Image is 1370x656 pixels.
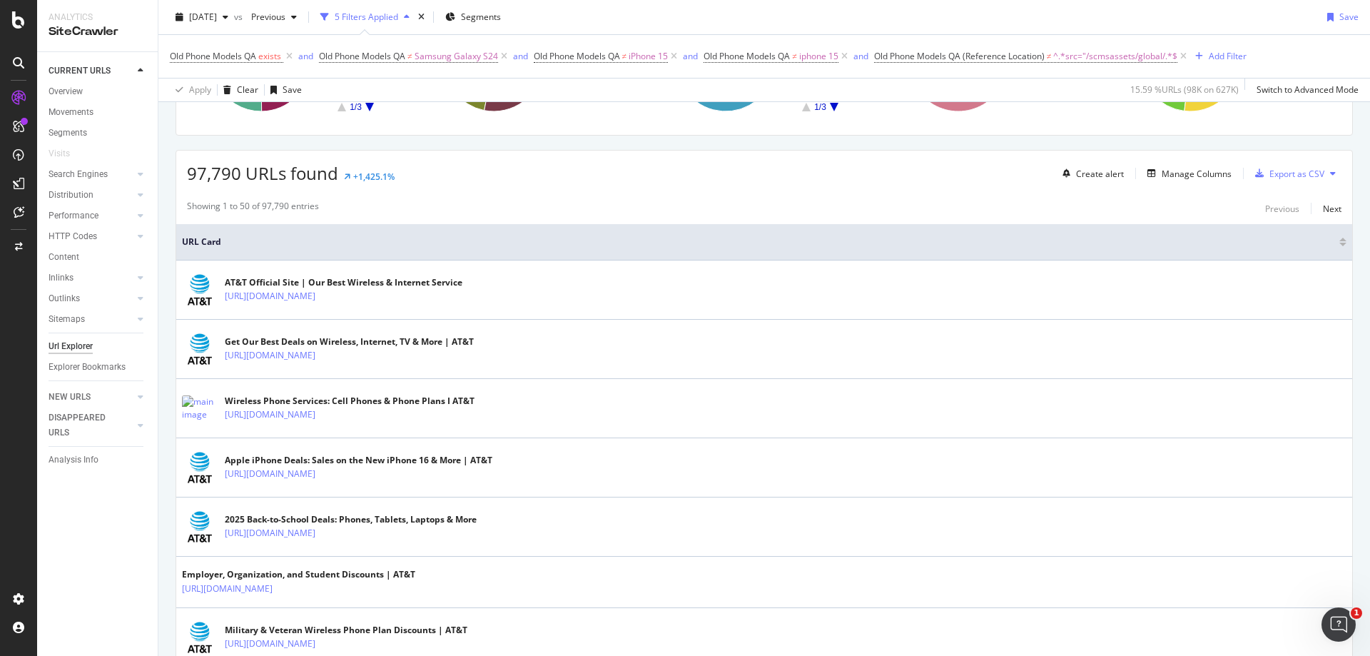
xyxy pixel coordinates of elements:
div: Save [283,84,302,96]
div: Create alert [1076,168,1124,180]
div: Showing 1 to 50 of 97,790 entries [187,200,319,217]
a: Performance [49,208,133,223]
div: Military & Veteran Wireless Phone Plan Discounts | AT&T [225,624,467,637]
div: and [513,50,528,62]
button: and [298,49,313,63]
text: 1/3 [350,102,362,112]
div: 15.59 % URLs ( 98K on 627K ) [1130,84,1239,96]
div: and [298,50,313,62]
iframe: Intercom live chat [1321,607,1356,642]
span: Old Phone Models QA [170,50,256,62]
button: [DATE] [170,6,234,29]
button: 5 Filters Applied [315,6,415,29]
a: DISAPPEARED URLS [49,410,133,440]
button: Next [1323,200,1341,217]
a: CURRENT URLS [49,64,133,79]
div: Inlinks [49,271,73,286]
a: Search Engines [49,167,133,182]
button: Previous [245,6,303,29]
button: Previous [1265,200,1299,217]
a: Visits [49,146,84,161]
button: Add Filter [1189,48,1247,65]
span: 1 [1351,607,1362,619]
button: and [513,49,528,63]
span: ^.*src="/scmsassets/global/.*$ [1053,46,1177,66]
div: 5 Filters Applied [335,11,398,23]
div: Visits [49,146,70,161]
div: CURRENT URLS [49,64,111,79]
a: [URL][DOMAIN_NAME] [225,408,315,422]
span: 2025 Aug. 10th [189,11,217,23]
img: main image [182,509,218,545]
a: Distribution [49,188,133,203]
div: and [853,50,868,62]
div: Save [1339,11,1359,23]
div: Analysis Info [49,453,98,468]
span: Segments [461,11,501,23]
div: +1,425.1% [353,171,395,183]
a: NEW URLS [49,390,133,405]
button: Segments [440,6,507,29]
div: Distribution [49,188,93,203]
a: Analysis Info [49,453,148,468]
div: Apple iPhone Deals: Sales on the New iPhone 16 & More | AT&T [225,454,492,467]
div: Sitemaps [49,312,85,327]
a: [URL][DOMAIN_NAME] [225,526,315,540]
a: Overview [49,84,148,99]
div: Movements [49,105,93,120]
span: Samsung Galaxy S24 [415,46,498,66]
a: Sitemaps [49,312,133,327]
div: Performance [49,208,98,223]
span: ≠ [1047,50,1052,62]
div: times [415,10,427,24]
button: Apply [170,79,211,101]
span: Old Phone Models QA [319,50,405,62]
img: main image [182,620,218,655]
img: main image [182,331,218,367]
a: Explorer Bookmarks [49,360,148,375]
div: Clear [237,84,258,96]
text: 1/3 [814,102,826,112]
a: Outlinks [49,291,133,306]
span: ≠ [622,50,627,62]
div: Outlinks [49,291,80,306]
div: DISAPPEARED URLS [49,410,121,440]
button: Clear [218,79,258,101]
div: Content [49,250,79,265]
button: Export as CSV [1249,162,1324,185]
a: [URL][DOMAIN_NAME] [225,637,315,651]
div: SiteCrawler [49,24,146,40]
span: iPhone 15 [629,46,668,66]
button: Create alert [1057,162,1124,185]
div: Overview [49,84,83,99]
div: Search Engines [49,167,108,182]
a: [URL][DOMAIN_NAME] [225,467,315,481]
span: Old Phone Models QA (Reference Location) [874,50,1045,62]
a: HTTP Codes [49,229,133,244]
div: and [683,50,698,62]
div: Segments [49,126,87,141]
button: Switch to Advanced Mode [1251,79,1359,101]
img: main image [182,272,218,308]
div: NEW URLS [49,390,91,405]
div: Apply [189,84,211,96]
div: Employer, Organization, and Student Discounts | AT&T [182,568,415,581]
button: Save [1321,6,1359,29]
a: [URL][DOMAIN_NAME] [225,289,315,303]
div: Switch to Advanced Mode [1257,84,1359,96]
a: [URL][DOMAIN_NAME] [182,582,273,596]
div: 2025 Back-to-School Deals: Phones, Tablets, Laptops & More [225,513,477,526]
button: Manage Columns [1142,165,1232,182]
a: Content [49,250,148,265]
button: and [853,49,868,63]
div: Explorer Bookmarks [49,360,126,375]
div: AT&T Official Site | Our Best Wireless & Internet Service [225,276,462,289]
span: ≠ [792,50,797,62]
div: Manage Columns [1162,168,1232,180]
div: Export as CSV [1269,168,1324,180]
button: Save [265,79,302,101]
span: Old Phone Models QA [534,50,620,62]
img: main image [182,450,218,485]
span: iphone 15 [799,46,838,66]
span: URL Card [182,236,1336,248]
